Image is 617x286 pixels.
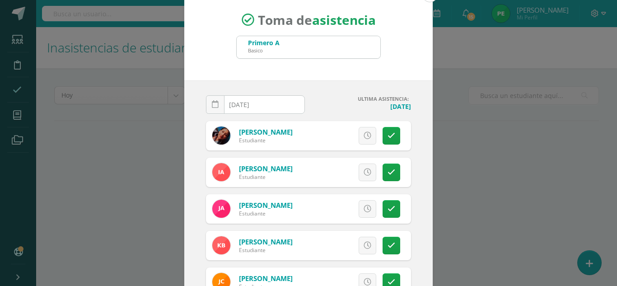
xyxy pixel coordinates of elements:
a: [PERSON_NAME] [239,164,293,173]
div: Estudiante [239,136,293,144]
div: Estudiante [239,210,293,217]
strong: asistencia [312,11,376,28]
a: [PERSON_NAME] [239,127,293,136]
h4: ULTIMA ASISTENCIA: [312,95,411,102]
a: [PERSON_NAME] [239,274,293,283]
div: Estudiante [239,246,293,254]
a: [PERSON_NAME] [239,201,293,210]
img: 53ac26c6d468dbd60b37fbff2c248f58.png [212,200,230,218]
img: cfb2c40289be2c100934f3f717043c57.png [212,236,230,254]
img: b2406c0234eeb344d737dbd7e153548e.png [212,127,230,145]
div: Primero A [248,38,280,47]
a: [PERSON_NAME] [239,237,293,246]
img: 2a46ea4cc6fbea5e7b88342cf6a43a4e.png [212,163,230,181]
span: Toma de [258,11,376,28]
div: Estudiante [239,173,293,181]
h4: [DATE] [312,102,411,111]
div: Basico [248,47,280,54]
input: Busca un grado o sección aquí... [237,36,380,58]
input: Fecha de Inasistencia [206,96,304,113]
